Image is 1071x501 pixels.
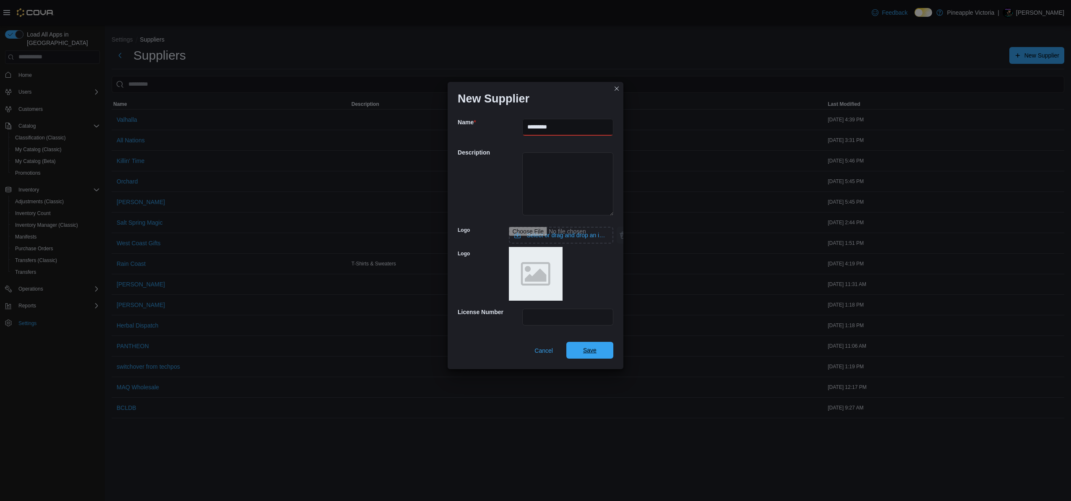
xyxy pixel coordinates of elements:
label: Logo [458,227,470,233]
button: Cancel [531,342,556,359]
h5: Description [458,144,521,161]
img: placeholder.png [509,247,563,301]
span: Cancel [534,346,553,355]
button: Closes this modal window [612,84,622,94]
button: Save [566,342,613,359]
h1: New Supplier [458,92,529,105]
span: Save [583,346,597,354]
h5: Name [458,114,521,131]
h5: License Number [458,304,521,320]
label: Logo [458,250,470,257]
input: Use aria labels when no actual label is in use [509,227,613,244]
